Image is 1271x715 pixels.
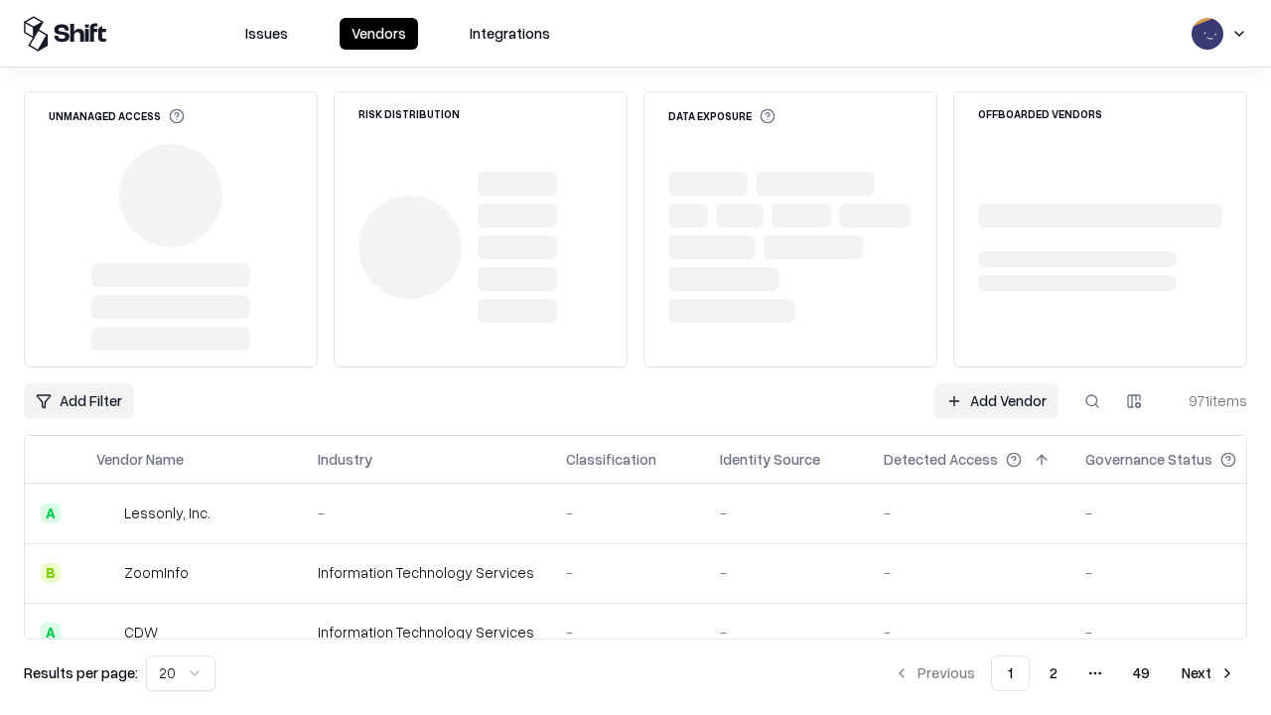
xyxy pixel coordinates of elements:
[1168,390,1247,411] div: 971 items
[96,449,184,470] div: Vendor Name
[720,562,852,583] div: -
[96,623,116,643] img: CDW
[41,623,61,643] div: A
[668,108,776,124] div: Data Exposure
[720,449,820,470] div: Identity Source
[24,662,138,683] p: Results per page:
[233,18,300,50] button: Issues
[566,622,688,643] div: -
[882,655,1247,691] nav: pagination
[884,562,1054,583] div: -
[566,502,688,523] div: -
[41,563,61,583] div: B
[318,449,372,470] div: Industry
[49,108,185,124] div: Unmanaged Access
[1117,655,1166,691] button: 49
[978,108,1102,119] div: Offboarded Vendors
[124,562,189,583] div: ZoomInfo
[24,383,134,419] button: Add Filter
[884,622,1054,643] div: -
[720,502,852,523] div: -
[991,655,1030,691] button: 1
[41,503,61,523] div: A
[720,622,852,643] div: -
[96,563,116,583] img: ZoomInfo
[458,18,562,50] button: Integrations
[1085,449,1212,470] div: Governance Status
[318,562,534,583] div: Information Technology Services
[124,622,158,643] div: CDW
[318,622,534,643] div: Information Technology Services
[318,502,534,523] div: -
[96,503,116,523] img: Lessonly, Inc.
[884,502,1054,523] div: -
[934,383,1059,419] a: Add Vendor
[1085,502,1268,523] div: -
[1085,622,1268,643] div: -
[1170,655,1247,691] button: Next
[566,449,656,470] div: Classification
[340,18,418,50] button: Vendors
[566,562,688,583] div: -
[1034,655,1073,691] button: 2
[124,502,211,523] div: Lessonly, Inc.
[884,449,998,470] div: Detected Access
[1085,562,1268,583] div: -
[358,108,460,119] div: Risk Distribution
